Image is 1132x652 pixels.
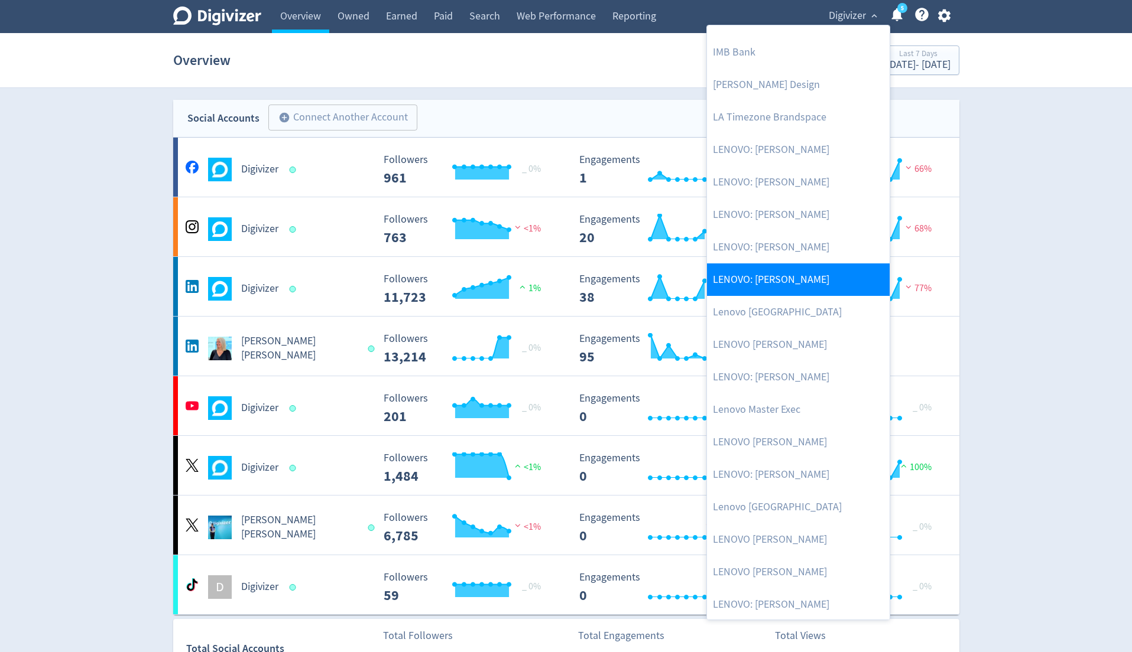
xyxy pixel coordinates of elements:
a: LENOVO: [PERSON_NAME] [707,588,890,621]
a: LENOVO [PERSON_NAME] [707,523,890,556]
a: Lenovo [GEOGRAPHIC_DATA] [707,491,890,523]
a: LENOVO [PERSON_NAME] [707,426,890,458]
a: LENOVO: [PERSON_NAME] [707,361,890,393]
a: LENOVO: [PERSON_NAME] [707,231,890,263]
a: LENOVO: [PERSON_NAME] [707,133,890,166]
a: [PERSON_NAME] Design [707,69,890,101]
a: LENOVO: [PERSON_NAME] [707,263,890,296]
a: LENOVO: [PERSON_NAME] [707,166,890,198]
a: Lenovo [GEOGRAPHIC_DATA] [707,296,890,328]
a: IMB Bank [707,36,890,69]
a: LENOVO: [PERSON_NAME] [707,458,890,491]
a: Lenovo Master Exec [707,393,890,426]
a: LA Timezone Brandspace [707,101,890,133]
a: LENOVO: [PERSON_NAME] [707,198,890,231]
a: LENOVO [PERSON_NAME] [707,328,890,361]
a: LENOVO [PERSON_NAME] [707,556,890,588]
